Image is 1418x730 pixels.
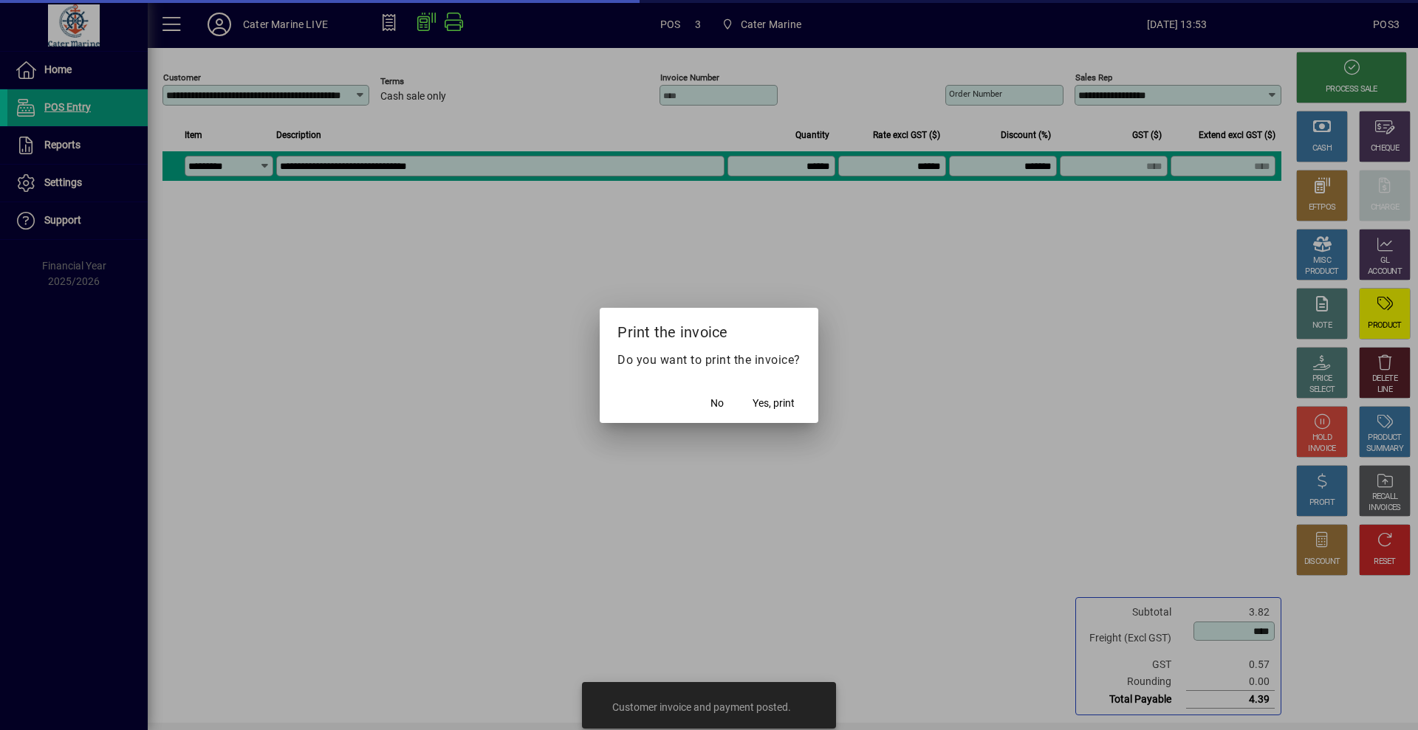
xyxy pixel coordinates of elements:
[693,390,741,417] button: No
[600,308,818,351] h2: Print the invoice
[753,396,795,411] span: Yes, print
[747,390,801,417] button: Yes, print
[617,351,801,369] p: Do you want to print the invoice?
[710,396,724,411] span: No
